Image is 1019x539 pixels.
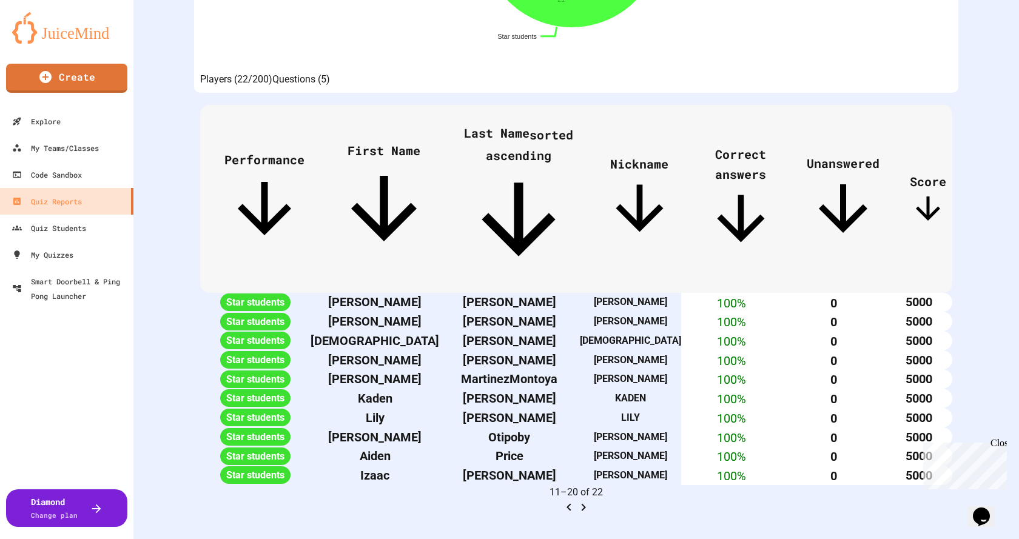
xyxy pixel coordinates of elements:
span: 0 [830,392,837,406]
div: Explore [12,114,61,129]
div: Smart Doorbell & Ping Pong Launcher [12,274,129,303]
span: Kaden [358,391,392,406]
span: Score [910,173,946,227]
span: Performance [224,152,304,249]
span: 0 [830,353,837,367]
span: 100 % [717,430,746,444]
span: [DEMOGRAPHIC_DATA] [311,333,439,348]
span: 0 [830,295,837,310]
span: Star students [220,447,291,465]
th: 5000 [886,331,952,350]
p: 11–20 of 22 [194,485,958,500]
span: [PERSON_NAME] [328,353,422,367]
span: 0 [830,469,837,483]
span: 0 [830,315,837,329]
span: [PERSON_NAME] [463,295,556,309]
span: MartinezMontoya [461,372,557,386]
span: 100 % [717,392,746,406]
div: My Quizzes [12,247,73,262]
th: [PERSON_NAME] [580,446,681,466]
span: Star students [220,293,291,311]
img: logo-orange.svg [12,12,121,44]
span: [PERSON_NAME] [328,372,422,386]
span: 100 % [717,295,746,310]
span: [PERSON_NAME] [463,410,556,425]
th: [PERSON_NAME] [580,350,681,370]
th: 5000 [886,312,952,331]
th: [PERSON_NAME] [580,312,681,331]
div: Quiz Reports [12,194,82,209]
div: Code Sandbox [12,167,82,182]
th: [PERSON_NAME] [580,466,681,485]
div: Diamond [31,495,78,521]
span: First Name [335,142,433,258]
span: 100 % [717,411,746,426]
th: KADEN [580,389,681,408]
span: Unanswered [807,155,879,245]
span: 100 % [717,315,746,329]
th: [PERSON_NAME] [580,427,681,447]
span: Nickname [604,156,675,244]
div: Quiz Students [12,221,86,235]
button: Go to previous page [562,500,576,515]
button: Questions (5) [272,72,330,87]
span: 100 % [717,449,746,464]
span: [PERSON_NAME] [328,314,422,329]
span: Star students [220,409,291,426]
span: Star students [220,389,291,407]
span: sorted ascending [486,127,573,163]
span: 0 [830,449,837,464]
span: [PERSON_NAME] [463,391,556,406]
div: My Teams/Classes [12,141,99,155]
button: DiamondChange plan [6,489,127,527]
iframe: chat widget [968,490,1007,527]
button: Players (22/200) [200,72,272,87]
span: Star students [220,466,291,484]
div: basic tabs example [200,72,330,87]
th: 5000 [886,293,952,312]
th: 5000 [886,389,952,408]
th: LILY [580,408,681,427]
span: 0 [830,372,837,387]
span: 100 % [717,334,746,349]
span: Star students [220,351,291,369]
span: 0 [830,334,837,349]
span: 100 % [717,469,746,483]
text: Star students [497,32,537,39]
th: 5000 [886,446,952,466]
div: Chat with us now!Close [5,5,84,77]
span: 0 [830,430,837,444]
span: [PERSON_NAME] [463,314,556,329]
th: 5000 [886,466,952,485]
button: Go to next page [576,500,591,515]
span: Izaac [360,468,389,483]
span: Star students [220,332,291,349]
th: 5000 [886,427,952,447]
th: 5000 [886,369,952,389]
span: [PERSON_NAME] [328,430,422,444]
th: [DEMOGRAPHIC_DATA] [580,331,681,350]
span: 100 % [717,353,746,367]
span: Correct answers [705,146,776,254]
span: Lily [366,410,385,425]
span: [PERSON_NAME] [463,353,556,367]
th: [PERSON_NAME] [580,293,681,312]
th: 5000 [886,408,952,427]
span: [PERSON_NAME] [328,295,422,309]
span: Aiden [360,449,391,463]
span: Star students [220,370,291,388]
span: 0 [830,411,837,426]
span: [PERSON_NAME] [463,333,556,348]
span: [PERSON_NAME] [463,468,556,483]
span: Last Namesorted ascending [463,125,574,275]
span: Star students [220,428,291,446]
th: [PERSON_NAME] [580,369,681,389]
span: Star students [220,313,291,330]
span: Price [496,449,523,463]
th: 5000 [886,350,952,370]
span: Change plan [31,511,78,520]
span: Otipoby [488,430,530,444]
a: Create [6,64,127,93]
span: 100 % [717,372,746,387]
